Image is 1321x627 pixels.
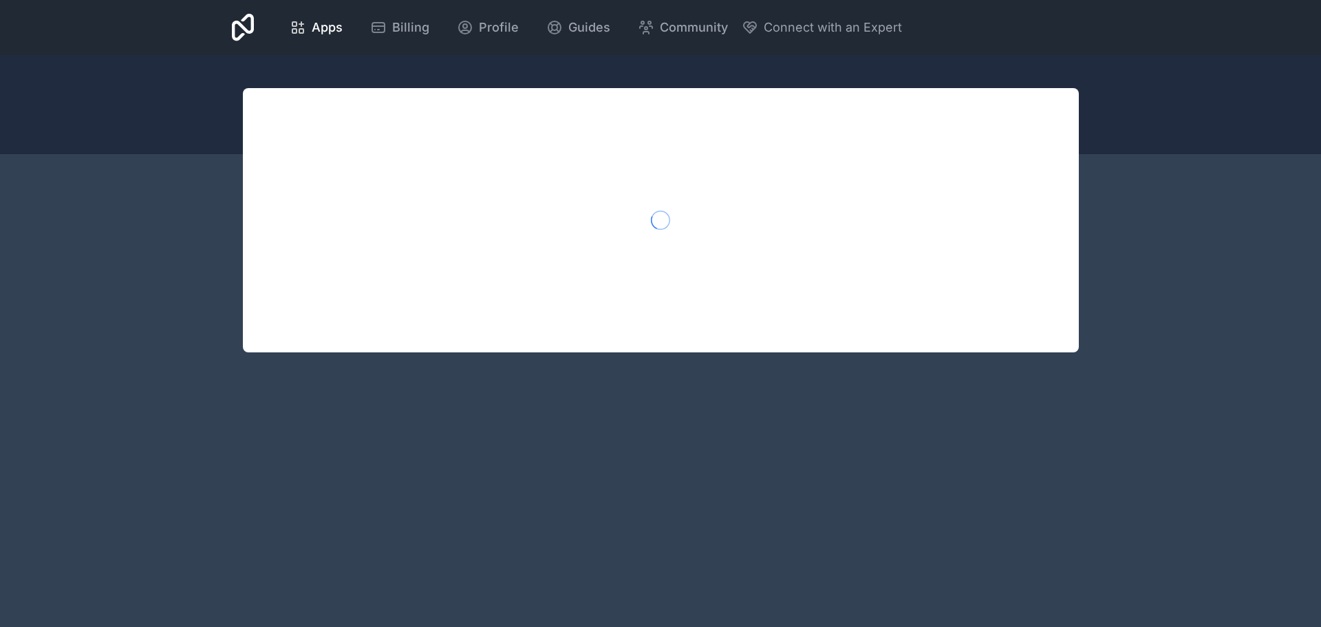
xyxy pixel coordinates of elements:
span: Billing [392,18,429,37]
span: Profile [479,18,519,37]
a: Profile [446,12,530,43]
a: Community [627,12,739,43]
span: Connect with an Expert [764,18,902,37]
span: Apps [312,18,343,37]
span: Community [660,18,728,37]
button: Connect with an Expert [742,18,902,37]
a: Apps [279,12,354,43]
a: Billing [359,12,440,43]
a: Guides [535,12,621,43]
span: Guides [568,18,610,37]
